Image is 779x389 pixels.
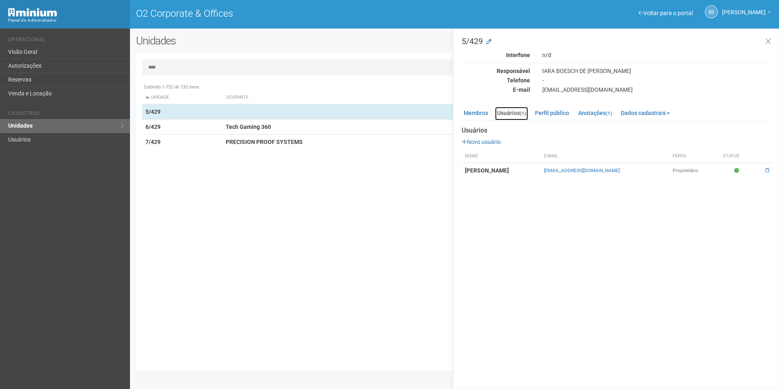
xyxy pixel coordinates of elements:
[226,124,271,130] strong: Tech Gaming 360
[544,168,620,173] a: [EMAIL_ADDRESS][DOMAIN_NAME]
[495,107,528,120] a: Usuários(1)
[8,8,57,17] img: Minium
[669,163,720,178] td: Proprietário
[142,91,222,104] th: Unidade: activate to sort column descending
[576,107,614,119] a: Anotações(1)
[533,107,571,119] a: Perfil público
[465,167,509,174] strong: [PERSON_NAME]
[720,150,756,163] th: Status
[462,139,501,145] a: Novo usuário
[520,111,526,116] small: (1)
[136,35,394,47] h2: Unidades
[142,84,767,91] div: Exibindo 1-732 de 732 itens
[462,37,772,45] h3: 5/429
[456,77,536,84] div: Telefone
[8,111,124,119] li: Cadastros
[145,108,161,115] strong: 5/429
[226,139,303,145] strong: PRECISION PROOF SYSTEMS
[619,107,672,119] a: Dados cadastrais
[486,38,491,46] a: Modificar a unidade
[456,67,536,75] div: Responsável
[541,150,669,163] th: E-mail
[536,51,779,59] div: n/d
[536,67,779,75] div: IARA BOESCH DE [PERSON_NAME]
[8,17,124,24] div: Painel do Administrador
[462,107,490,119] a: Membros
[606,111,612,116] small: (1)
[222,91,498,104] th: Ocupante: activate to sort column ascending
[669,150,720,163] th: Perfil
[705,5,718,18] a: Bs
[456,86,536,93] div: E-mail
[456,51,536,59] div: Interfone
[638,10,693,16] a: Voltar para o portal
[462,127,772,134] strong: Usuários
[722,1,766,15] span: BIANKA souza cruz cavalcanti
[145,139,161,145] strong: 7/429
[145,124,161,130] strong: 6/429
[722,10,771,17] a: [PERSON_NAME]
[536,86,779,93] div: [EMAIL_ADDRESS][DOMAIN_NAME]
[462,150,541,163] th: Nome
[136,8,449,19] h1: O2 Corporate & Offices
[734,167,741,174] span: Ativo
[536,77,779,84] div: -
[8,37,124,45] li: Operacional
